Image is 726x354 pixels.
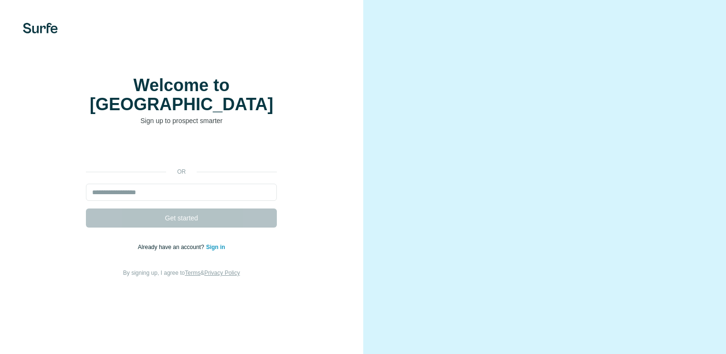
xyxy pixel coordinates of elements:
[185,270,200,276] a: Terms
[204,270,240,276] a: Privacy Policy
[23,23,58,33] img: Surfe's logo
[86,76,277,114] h1: Welcome to [GEOGRAPHIC_DATA]
[206,244,225,250] a: Sign in
[81,140,282,161] iframe: Sign in with Google Button
[123,270,240,276] span: By signing up, I agree to &
[166,167,197,176] p: or
[86,116,277,125] p: Sign up to prospect smarter
[138,244,206,250] span: Already have an account?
